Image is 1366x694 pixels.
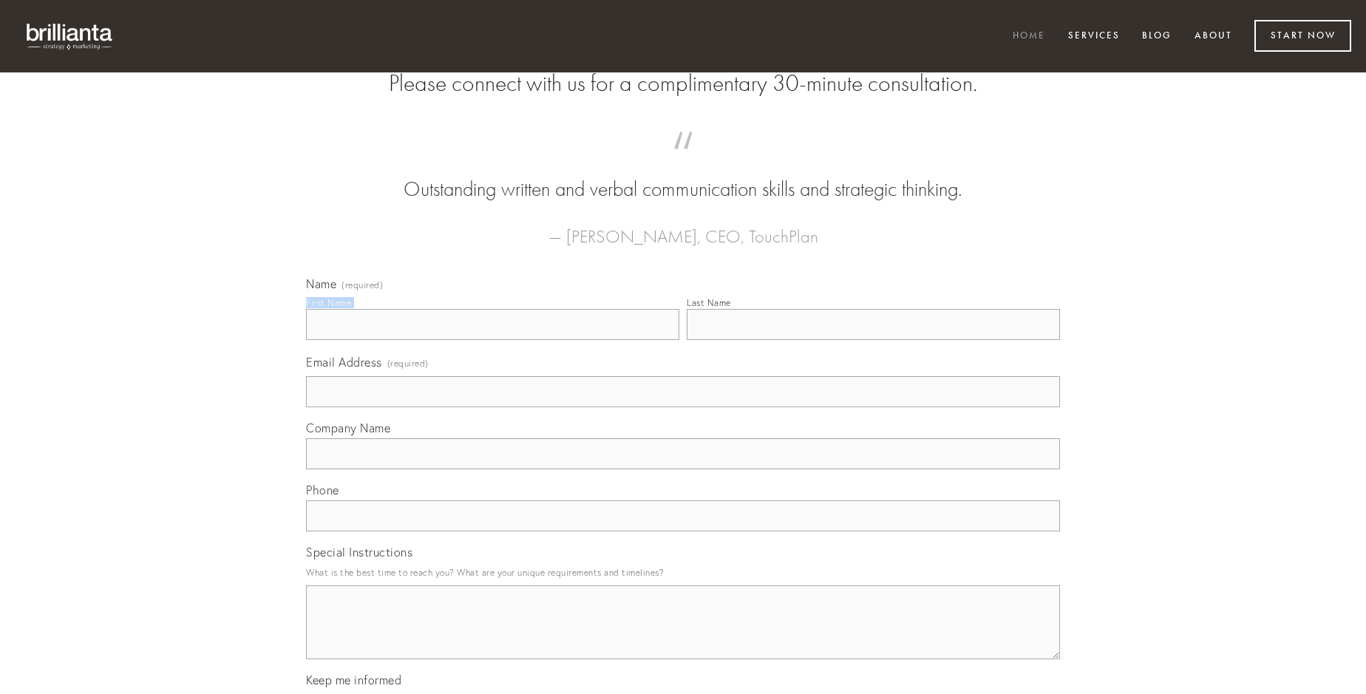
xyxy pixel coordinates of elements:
[15,15,126,58] img: brillianta - research, strategy, marketing
[306,483,339,497] span: Phone
[1059,24,1129,49] a: Services
[306,69,1060,98] h2: Please connect with us for a complimentary 30-minute consultation.
[1003,24,1055,49] a: Home
[306,545,412,559] span: Special Instructions
[306,297,351,308] div: First Name
[330,146,1036,175] span: “
[687,297,731,308] div: Last Name
[306,421,390,435] span: Company Name
[306,276,336,291] span: Name
[306,673,401,687] span: Keep me informed
[341,281,383,290] span: (required)
[330,204,1036,251] figcaption: — [PERSON_NAME], CEO, TouchPlan
[387,353,429,373] span: (required)
[1132,24,1181,49] a: Blog
[1254,20,1351,52] a: Start Now
[306,562,1060,582] p: What is the best time to reach you? What are your unique requirements and timelines?
[1185,24,1242,49] a: About
[330,146,1036,204] blockquote: Outstanding written and verbal communication skills and strategic thinking.
[306,355,382,370] span: Email Address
